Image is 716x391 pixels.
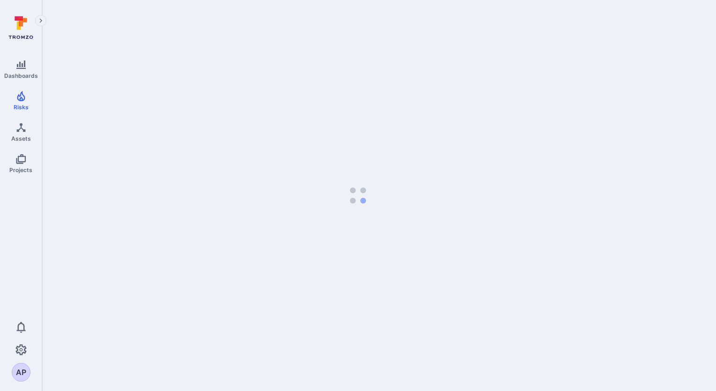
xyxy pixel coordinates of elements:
[11,135,31,142] span: Assets
[14,104,29,111] span: Risks
[4,72,38,79] span: Dashboards
[37,17,44,25] i: Expand navigation menu
[12,363,30,382] button: AP
[35,15,46,26] button: Expand navigation menu
[12,363,30,382] div: Anusha Prasanth
[9,166,32,173] span: Projects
